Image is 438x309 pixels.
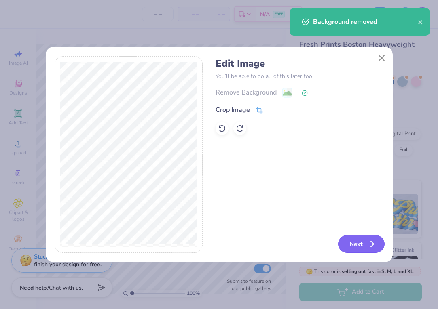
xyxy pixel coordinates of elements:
[313,17,418,27] div: Background removed
[216,72,383,80] p: You’ll be able to do all of this later too.
[216,105,250,115] div: Crop Image
[374,50,389,66] button: Close
[338,235,385,253] button: Next
[216,58,383,69] h4: Edit Image
[418,17,423,27] button: close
